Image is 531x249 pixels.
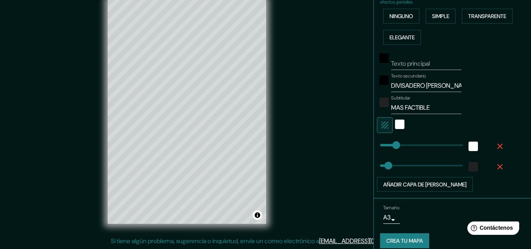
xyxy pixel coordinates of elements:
font: Simple [432,13,449,20]
font: A3 [383,213,391,221]
font: Elegante [390,34,415,41]
button: blanco [469,142,478,151]
font: Añadir capa de [PERSON_NAME] [383,181,467,188]
button: Activar o desactivar atribución [253,210,262,220]
button: color-222222 [379,98,389,107]
font: Tamaño [383,205,399,211]
font: Crea tu mapa [386,238,423,245]
button: Simple [426,9,456,24]
div: A3 [383,211,400,224]
button: negro [379,76,389,85]
button: Crea tu mapa [380,233,429,248]
font: Si tiene algún problema, sugerencia o inquietud, envíe un correo electrónico a [111,237,319,245]
button: Añadir capa de [PERSON_NAME] [377,177,473,192]
iframe: Lanzador de widgets de ayuda [461,218,522,240]
button: negro [379,53,389,63]
button: Ninguno [383,9,419,24]
font: Subtitular [391,95,410,101]
button: Elegante [383,30,421,45]
font: Ninguno [390,13,413,20]
font: Transparente [468,13,506,20]
a: [EMAIL_ADDRESS][DOMAIN_NAME] [319,237,416,245]
button: Transparente [462,9,513,24]
button: color-222222 [469,162,478,172]
font: Texto secundario [391,73,426,79]
button: blanco [395,120,404,129]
